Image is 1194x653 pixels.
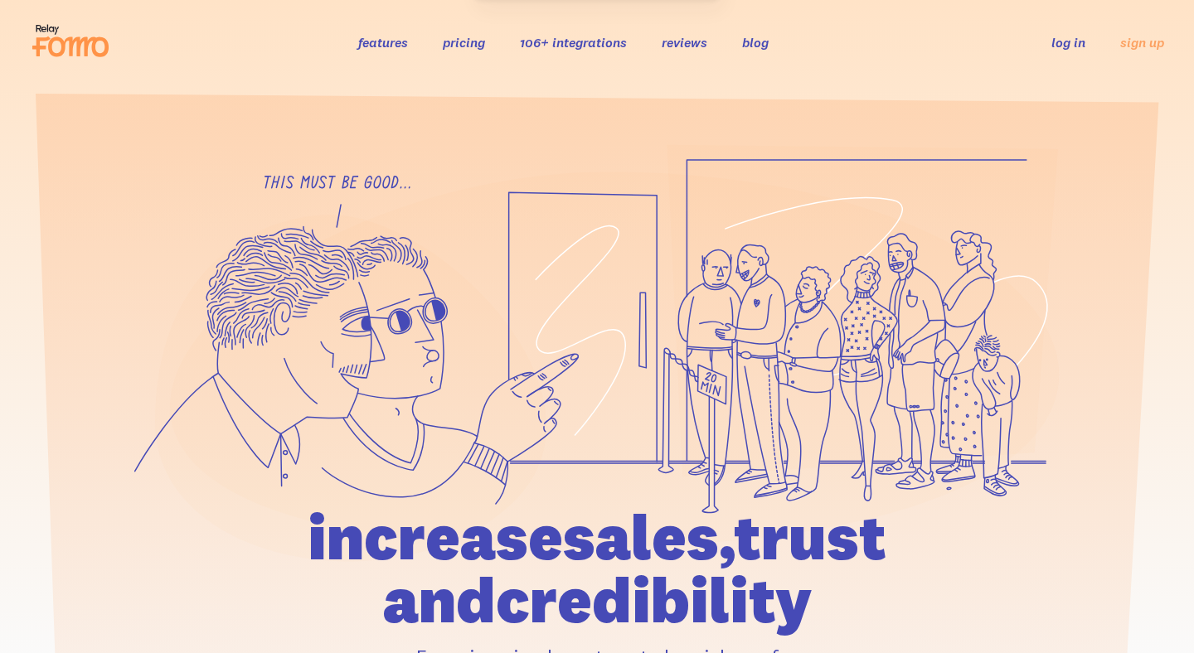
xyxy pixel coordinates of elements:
a: 106+ integrations [520,34,627,51]
a: pricing [443,34,485,51]
a: reviews [662,34,707,51]
a: blog [742,34,769,51]
a: log in [1051,34,1085,51]
h1: increase sales, trust and credibility [213,505,981,631]
a: sign up [1120,34,1164,51]
a: features [358,34,408,51]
